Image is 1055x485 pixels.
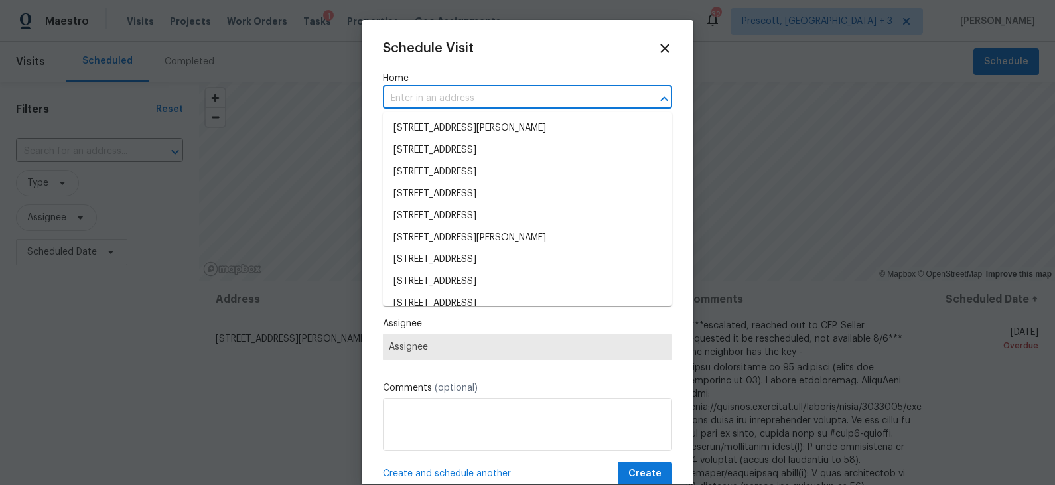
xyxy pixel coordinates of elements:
li: [STREET_ADDRESS] [383,161,672,183]
input: Enter in an address [383,88,635,109]
button: Close [655,90,673,108]
span: Schedule Visit [383,42,474,55]
label: Comments [383,381,672,395]
li: [STREET_ADDRESS] [383,249,672,271]
span: (optional) [435,383,478,393]
li: [STREET_ADDRESS] [383,139,672,161]
li: [STREET_ADDRESS][PERSON_NAME] [383,117,672,139]
span: Create and schedule another [383,467,511,480]
label: Assignee [383,317,672,330]
li: [STREET_ADDRESS] [383,293,672,314]
li: [STREET_ADDRESS][PERSON_NAME] [383,227,672,249]
label: Home [383,72,672,85]
span: Assignee [389,342,666,352]
span: Close [658,41,672,56]
span: Create [628,466,662,482]
li: [STREET_ADDRESS] [383,271,672,293]
li: [STREET_ADDRESS] [383,183,672,205]
li: [STREET_ADDRESS] [383,205,672,227]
